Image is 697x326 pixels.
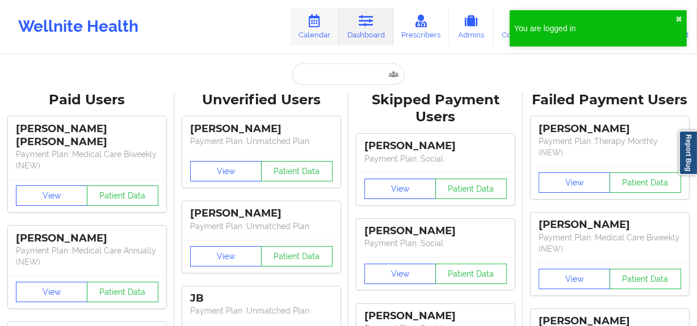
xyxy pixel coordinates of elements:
[364,179,436,199] button: View
[87,185,158,206] button: Patient Data
[539,232,681,255] p: Payment Plan : Medical Care Biweekly (NEW)
[435,179,507,199] button: Patient Data
[190,161,262,181] button: View
[449,8,493,45] a: Admins
[290,8,339,45] a: Calendar
[190,246,262,266] button: View
[364,153,507,164] p: Payment Plan : Social
[190,221,333,232] p: Payment Plan : Unmatched Plan
[16,149,158,171] p: Payment Plan : Medical Care Biweekly (NEW)
[261,161,333,181] button: Patient Data
[364,264,436,284] button: View
[261,246,333,266] button: Patient Data
[514,23,675,34] div: You are logged in
[190,305,333,316] p: Payment Plan : Unmatched Plan
[364,225,507,238] div: [PERSON_NAME]
[16,185,87,206] button: View
[539,172,610,193] button: View
[356,91,515,126] div: Skipped Payment Users
[16,232,158,245] div: [PERSON_NAME]
[610,269,681,289] button: Patient Data
[493,8,540,45] a: Coaches
[8,91,166,109] div: Paid Users
[190,292,333,305] div: JB
[679,130,697,175] a: Report Bug
[16,282,87,302] button: View
[539,136,681,158] p: Payment Plan : Therapy Monthly (NEW)
[435,264,507,284] button: Patient Data
[610,172,681,193] button: Patient Data
[364,310,507,323] div: [PERSON_NAME]
[87,282,158,302] button: Patient Data
[364,238,507,249] p: Payment Plan : Social
[182,91,341,109] div: Unverified Users
[190,122,333,136] div: [PERSON_NAME]
[539,218,681,231] div: [PERSON_NAME]
[539,269,610,289] button: View
[190,136,333,147] p: Payment Plan : Unmatched Plan
[531,91,689,109] div: Failed Payment Users
[190,207,333,220] div: [PERSON_NAME]
[393,8,450,45] a: Prescribers
[16,122,158,149] div: [PERSON_NAME] [PERSON_NAME]
[539,122,681,136] div: [PERSON_NAME]
[675,15,682,24] button: close
[339,8,393,45] a: Dashboard
[16,245,158,268] p: Payment Plan : Medical Care Annually (NEW)
[364,139,507,153] div: [PERSON_NAME]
